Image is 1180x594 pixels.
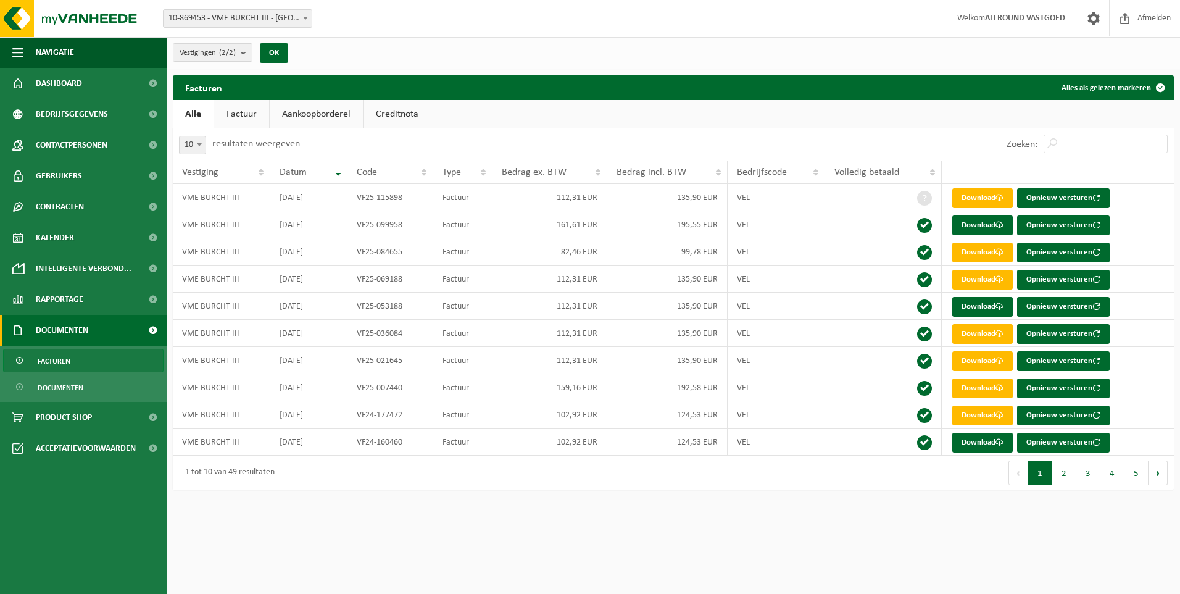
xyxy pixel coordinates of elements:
[182,167,218,177] span: Vestiging
[952,379,1013,398] a: Download
[1007,140,1037,149] label: Zoeken:
[173,293,270,320] td: VME BURCHT III
[270,320,347,347] td: [DATE]
[952,297,1013,317] a: Download
[270,374,347,401] td: [DATE]
[173,429,270,456] td: VME BURCHT III
[952,270,1013,290] a: Download
[173,266,270,293] td: VME BURCHT III
[1017,406,1110,425] button: Opnieuw versturen
[270,184,347,211] td: [DATE]
[173,238,270,266] td: VME BURCHT III
[728,347,825,374] td: VEL
[364,100,431,128] a: Creditnota
[728,320,825,347] td: VEL
[270,293,347,320] td: [DATE]
[179,136,206,154] span: 10
[952,433,1013,453] a: Download
[270,347,347,374] td: [DATE]
[347,320,433,347] td: VF25-036084
[1008,461,1028,485] button: Previous
[952,351,1013,371] a: Download
[173,347,270,374] td: VME BURCHT III
[180,44,236,62] span: Vestigingen
[36,191,84,222] span: Contracten
[270,266,347,293] td: [DATE]
[212,139,300,149] label: resultaten weergeven
[173,320,270,347] td: VME BURCHT III
[607,293,728,320] td: 135,90 EUR
[492,374,607,401] td: 159,16 EUR
[492,401,607,429] td: 102,92 EUR
[728,401,825,429] td: VEL
[433,238,492,266] td: Factuur
[1017,215,1110,235] button: Opnieuw versturen
[728,293,825,320] td: VEL
[952,243,1013,262] a: Download
[1017,188,1110,208] button: Opnieuw versturen
[1100,461,1124,485] button: 4
[270,211,347,238] td: [DATE]
[180,136,206,154] span: 10
[270,429,347,456] td: [DATE]
[347,184,433,211] td: VF25-115898
[270,238,347,266] td: [DATE]
[1017,351,1110,371] button: Opnieuw versturen
[280,167,307,177] span: Datum
[952,406,1013,425] a: Download
[1076,461,1100,485] button: 3
[492,347,607,374] td: 112,31 EUR
[357,167,377,177] span: Code
[179,462,275,484] div: 1 tot 10 van 49 resultaten
[36,99,108,130] span: Bedrijfsgegevens
[36,37,74,68] span: Navigatie
[36,68,82,99] span: Dashboard
[347,238,433,266] td: VF25-084655
[36,433,136,464] span: Acceptatievoorwaarden
[163,9,312,28] span: 10-869453 - VME BURCHT III - AALST
[173,75,235,99] h2: Facturen
[36,315,88,346] span: Documenten
[36,222,74,253] span: Kalender
[173,100,214,128] a: Alle
[433,266,492,293] td: Factuur
[433,211,492,238] td: Factuur
[607,429,728,456] td: 124,53 EUR
[433,320,492,347] td: Factuur
[433,347,492,374] td: Factuur
[728,211,825,238] td: VEL
[728,184,825,211] td: VEL
[952,215,1013,235] a: Download
[433,293,492,320] td: Factuur
[173,374,270,401] td: VME BURCHT III
[36,161,82,191] span: Gebruikers
[433,184,492,211] td: Factuur
[347,374,433,401] td: VF25-007440
[1052,461,1076,485] button: 2
[36,253,131,284] span: Intelligente verbond...
[728,266,825,293] td: VEL
[607,238,728,266] td: 99,78 EUR
[492,211,607,238] td: 161,61 EUR
[3,375,164,399] a: Documenten
[433,429,492,456] td: Factuur
[834,167,899,177] span: Volledig betaald
[347,293,433,320] td: VF25-053188
[1124,461,1149,485] button: 5
[347,429,433,456] td: VF24-160460
[492,238,607,266] td: 82,46 EUR
[1149,461,1168,485] button: Next
[36,284,83,315] span: Rapportage
[492,184,607,211] td: 112,31 EUR
[36,402,92,433] span: Product Shop
[3,349,164,372] a: Facturen
[347,266,433,293] td: VF25-069188
[270,100,363,128] a: Aankoopborderel
[433,401,492,429] td: Factuur
[952,188,1013,208] a: Download
[985,14,1065,23] strong: ALLROUND VASTGOED
[1028,461,1052,485] button: 1
[728,429,825,456] td: VEL
[492,429,607,456] td: 102,92 EUR
[492,320,607,347] td: 112,31 EUR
